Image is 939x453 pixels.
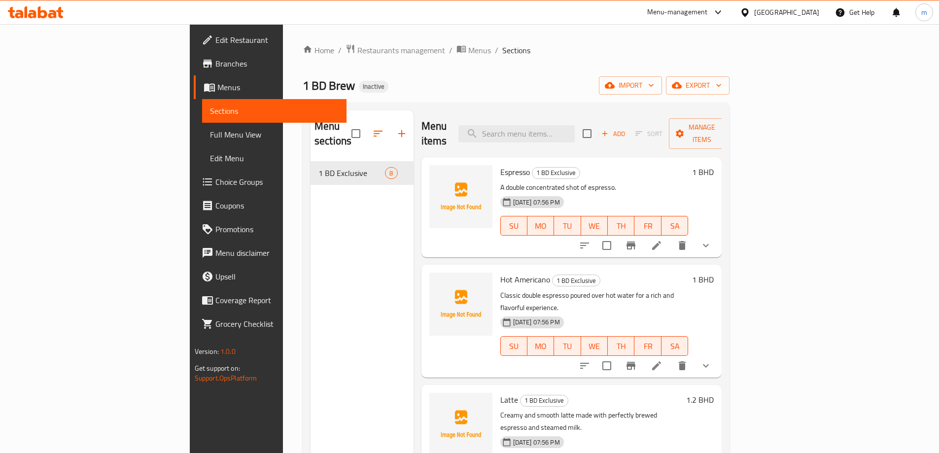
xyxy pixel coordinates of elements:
span: m [921,7,927,18]
span: MO [531,339,550,353]
span: SA [665,339,684,353]
p: Classic double espresso poured over hot water for a rich and flavorful experience. [500,289,689,314]
a: Support.OpsPlatform [195,372,257,384]
a: Restaurants management [346,44,445,57]
span: 1 BD Brew [303,74,355,97]
button: TH [608,336,634,356]
span: 1 BD Exclusive [553,275,600,286]
span: Add item [597,126,629,141]
span: SU [505,339,523,353]
button: SA [661,216,688,236]
a: Menus [456,44,491,57]
button: TU [554,216,581,236]
a: Grocery Checklist [194,312,347,336]
button: Manage items [669,118,735,149]
a: Upsell [194,265,347,288]
button: WE [581,216,608,236]
span: Sort sections [366,122,390,145]
svg: Show Choices [700,240,712,251]
span: import [607,79,654,92]
span: Edit Restaurant [215,34,339,46]
span: Menu disclaimer [215,247,339,259]
a: Sections [202,99,347,123]
span: SU [505,219,523,233]
span: Espresso [500,165,530,179]
span: Promotions [215,223,339,235]
button: FR [634,336,661,356]
p: A double concentrated shot of espresso. [500,181,689,194]
a: Edit Restaurant [194,28,347,52]
button: WE [581,336,608,356]
li: / [495,44,498,56]
div: 1 BD Exclusive8 [311,161,414,185]
span: Menus [468,44,491,56]
button: show more [694,354,718,378]
span: Select section first [629,126,669,141]
span: Coverage Report [215,294,339,306]
span: Select section [577,123,597,144]
p: Creamy and smooth latte made with perfectly brewed espresso and steamed milk. [500,409,683,434]
span: Sections [502,44,530,56]
a: Edit menu item [651,360,662,372]
button: MO [527,336,554,356]
h6: 1 BHD [692,165,714,179]
span: FR [638,219,657,233]
svg: Show Choices [700,360,712,372]
span: Menus [217,81,339,93]
button: FR [634,216,661,236]
span: 1 BD Exclusive [318,167,385,179]
button: export [666,76,730,95]
div: [GEOGRAPHIC_DATA] [754,7,819,18]
button: SU [500,216,527,236]
span: Select to update [596,355,617,376]
span: Inactive [359,82,388,91]
button: sort-choices [573,234,596,257]
div: 1 BD Exclusive [532,167,580,179]
span: Select all sections [346,123,366,144]
button: import [599,76,662,95]
span: Coupons [215,200,339,211]
h2: Menu items [421,119,447,148]
input: search [458,125,575,142]
a: Full Menu View [202,123,347,146]
div: items [385,167,397,179]
button: Add section [390,122,414,145]
button: sort-choices [573,354,596,378]
nav: breadcrumb [303,44,730,57]
span: Get support on: [195,362,240,375]
h6: 1.2 BHD [686,393,714,407]
a: Branches [194,52,347,75]
button: delete [670,234,694,257]
span: 1.0.0 [220,345,236,358]
span: [DATE] 07:56 PM [509,438,564,447]
span: Manage items [677,121,727,146]
span: Latte [500,392,518,407]
span: Select to update [596,235,617,256]
div: Inactive [359,81,388,93]
a: Coverage Report [194,288,347,312]
button: Branch-specific-item [619,234,643,257]
span: Hot Americano [500,272,550,287]
span: Full Menu View [210,129,339,140]
span: FR [638,339,657,353]
button: show more [694,234,718,257]
span: 8 [385,169,397,178]
button: SA [661,336,688,356]
span: Sections [210,105,339,117]
a: Promotions [194,217,347,241]
li: / [449,44,452,56]
button: TU [554,336,581,356]
span: TU [558,219,577,233]
span: Choice Groups [215,176,339,188]
span: WE [585,219,604,233]
button: Add [597,126,629,141]
span: Branches [215,58,339,70]
img: Hot Americano [429,273,492,336]
span: [DATE] 07:56 PM [509,317,564,327]
span: [DATE] 07:56 PM [509,198,564,207]
div: 1 BD Exclusive [552,275,600,286]
span: 1 BD Exclusive [521,395,568,406]
a: Edit menu item [651,240,662,251]
span: 1 BD Exclusive [532,167,580,178]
